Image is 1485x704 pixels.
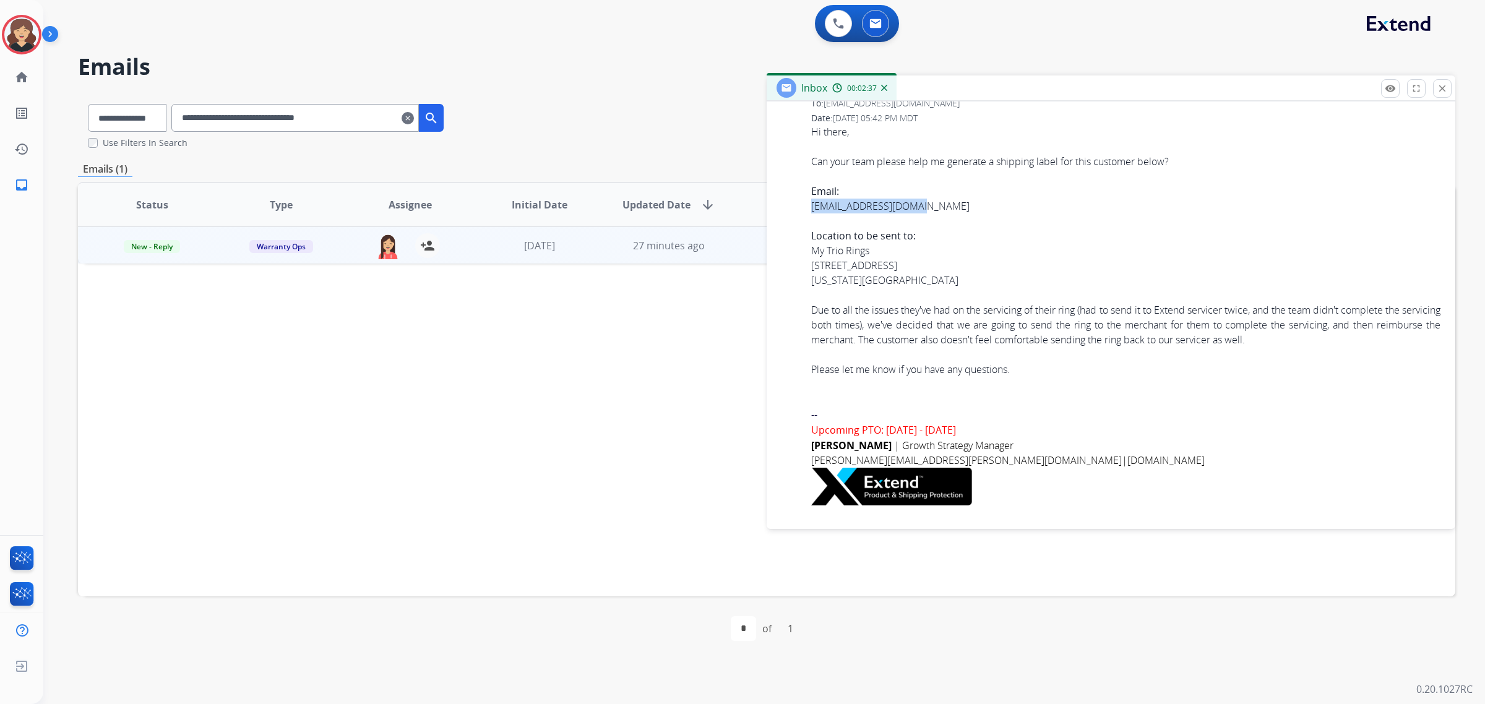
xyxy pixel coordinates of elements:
a: [DOMAIN_NAME] [1127,453,1205,467]
div: Please let me know if you have any questions. [811,362,1440,377]
div: Date: [811,112,1440,124]
span: Type [270,197,293,212]
b: Email: [811,184,839,198]
div: Due to all the issues they've had on the servicing of their ring (had to send it to Extend servic... [811,303,1440,347]
img: iQ6_acp0Cei35eIpdn19fpCV2yQruBGzLxwHgNHsBZ4kS6-Qh_7ADYBudX4fafh1XhNk20iyNeS4lDBr-ZzbocfHwXkQfeKQS... [811,468,972,505]
div: Hi there, [811,124,1440,139]
span: [DATE] 05:42 PM MDT [833,112,918,124]
div: To: [811,97,1440,109]
p: Emails (1) [78,161,132,177]
a: [PERSON_NAME][EMAIL_ADDRESS][PERSON_NAME][DOMAIN_NAME] [811,453,1122,467]
b: Location to be sent to: [811,229,916,243]
span: Warranty Ops [249,240,313,253]
font: | [811,453,1205,467]
span: [DATE] [524,239,555,252]
mat-icon: person_add [420,238,435,253]
span: New - Reply [124,240,180,253]
img: avatar [4,17,39,52]
mat-icon: arrow_downward [700,197,715,212]
div: Can your team please help me generate a shipping label for this customer below? [811,154,1440,169]
font: Upcoming PTO: [DATE] - [DATE] [811,423,956,437]
span: Status [136,197,168,212]
label: Use Filters In Search [103,137,187,149]
span: | Growth Strategy Manager [894,439,1014,452]
span: Updated Date [622,197,691,212]
mat-icon: search [424,111,439,126]
mat-icon: close [1437,83,1448,94]
span: [PERSON_NAME] [811,439,892,452]
a: [EMAIL_ADDRESS][DOMAIN_NAME] [811,199,970,213]
mat-icon: remove_red_eye [1385,83,1396,94]
div: of [762,621,772,636]
div: My Trio Rings [STREET_ADDRESS] [US_STATE][GEOGRAPHIC_DATA] [811,243,1440,288]
span: Initial Date [512,197,567,212]
mat-icon: home [14,70,29,85]
span: Assignee [389,197,432,212]
b: -- [811,408,817,421]
span: 00:02:37 [847,84,877,93]
mat-icon: list_alt [14,106,29,121]
div: 1 [778,616,803,641]
mat-icon: inbox [14,178,29,192]
mat-icon: fullscreen [1411,83,1422,94]
span: Inbox [801,81,827,95]
p: 0.20.1027RC [1416,682,1473,697]
span: [EMAIL_ADDRESS][DOMAIN_NAME] [824,97,960,109]
img: agent-avatar [376,233,400,259]
mat-icon: clear [402,111,414,126]
mat-icon: history [14,142,29,157]
span: 27 minutes ago [633,239,705,252]
h2: Emails [78,54,1455,79]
